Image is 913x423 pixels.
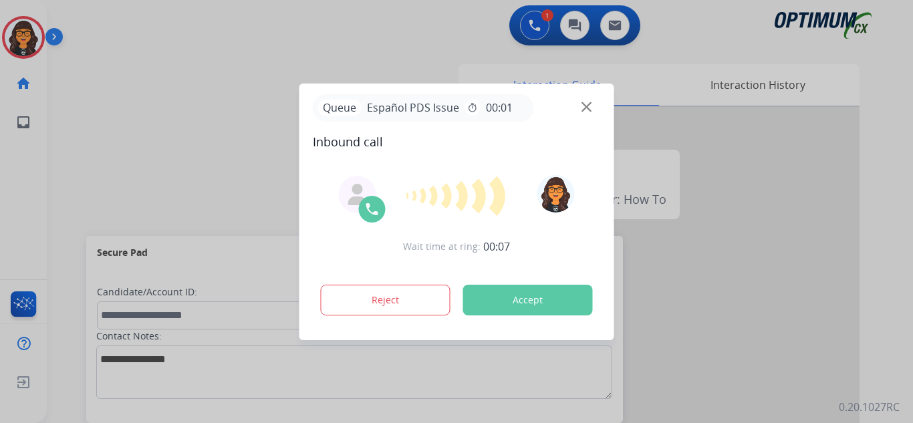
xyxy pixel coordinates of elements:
mat-icon: timer [467,102,478,113]
img: avatar [537,175,574,213]
p: 0.20.1027RC [839,399,900,415]
img: call-icon [364,201,380,217]
p: Queue [318,100,362,116]
span: 00:01 [486,100,513,116]
span: Wait time at ring: [403,240,481,253]
span: Español PDS Issue [362,100,465,116]
img: close-button [581,102,592,112]
button: Accept [463,285,593,315]
button: Reject [321,285,450,315]
img: agent-avatar [347,184,368,205]
span: 00:07 [483,239,510,255]
span: Inbound call [313,132,601,151]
